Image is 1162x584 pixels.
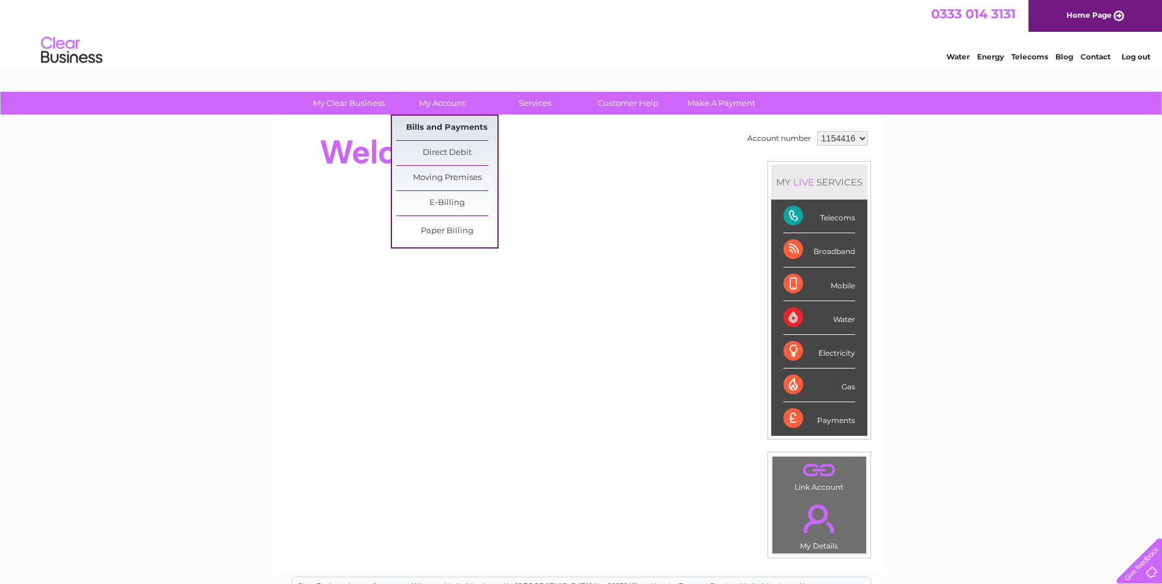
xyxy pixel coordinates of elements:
[298,92,399,114] a: My Clear Business
[1081,52,1111,61] a: Contact
[783,402,855,435] div: Payments
[396,191,497,215] a: E-Billing
[396,141,497,165] a: Direct Debit
[783,301,855,335] div: Water
[1122,52,1150,61] a: Log out
[946,52,970,61] a: Water
[1055,52,1073,61] a: Blog
[791,176,817,188] div: LIVE
[771,165,867,200] div: MY SERVICES
[396,166,497,190] a: Moving Premises
[775,497,863,540] a: .
[775,460,863,481] a: .
[977,52,1004,61] a: Energy
[578,92,679,114] a: Customer Help
[783,200,855,233] div: Telecoms
[744,128,814,149] td: Account number
[671,92,772,114] a: Make A Payment
[292,7,871,59] div: Clear Business is a trading name of Verastar Limited (registered in [GEOGRAPHIC_DATA] No. 3667643...
[783,369,855,402] div: Gas
[40,32,103,69] img: logo.png
[396,116,497,140] a: Bills and Payments
[772,456,867,495] td: Link Account
[485,92,586,114] a: Services
[783,268,855,301] div: Mobile
[783,335,855,369] div: Electricity
[391,92,492,114] a: My Account
[772,494,867,554] td: My Details
[783,233,855,267] div: Broadband
[931,6,1016,21] a: 0333 014 3131
[396,219,497,244] a: Paper Billing
[1011,52,1048,61] a: Telecoms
